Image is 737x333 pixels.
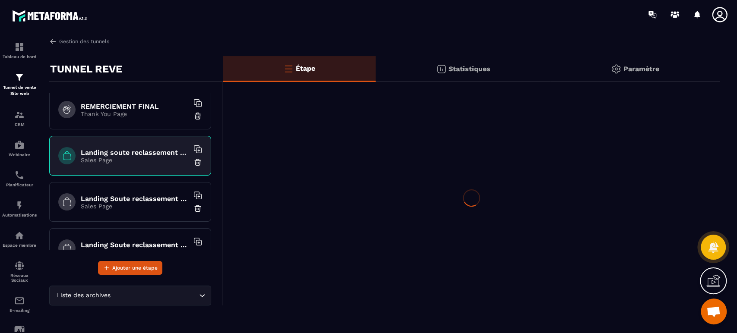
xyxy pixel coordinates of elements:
[701,298,727,324] div: Ouvrir le chat
[2,243,37,248] p: Espace membre
[2,194,37,224] a: automationsautomationsAutomatisations
[193,204,202,213] img: trash
[81,203,189,210] p: Sales Page
[623,65,659,73] p: Paramètre
[14,261,25,271] img: social-network
[2,133,37,163] a: automationsautomationsWebinaire
[449,65,490,73] p: Statistiques
[81,249,189,256] p: Sales Page
[81,241,189,249] h6: Landing Soute reclassement Business paiement
[2,224,37,254] a: automationsautomationsEspace membre
[2,85,37,97] p: Tunnel de vente Site web
[14,42,25,52] img: formation
[50,60,122,78] p: TUNNEL REVE
[2,54,37,59] p: Tableau de bord
[14,295,25,306] img: email
[98,261,162,275] button: Ajouter une étape
[81,195,189,203] h6: Landing Soute reclassement Eco paiement
[2,213,37,217] p: Automatisations
[2,182,37,187] p: Planificateur
[2,254,37,289] a: social-networksocial-networkRéseaux Sociaux
[81,110,189,117] p: Thank You Page
[2,152,37,157] p: Webinaire
[81,157,189,163] p: Sales Page
[14,110,25,120] img: formation
[12,8,90,24] img: logo
[296,64,315,72] p: Étape
[2,289,37,319] a: emailemailE-mailing
[14,72,25,82] img: formation
[112,264,158,272] span: Ajouter une étape
[112,291,197,300] input: Search for option
[2,308,37,313] p: E-mailing
[436,64,446,74] img: stats.20deebd0.svg
[2,122,37,127] p: CRM
[14,170,25,180] img: scheduler
[55,291,112,300] span: Liste des archives
[14,230,25,241] img: automations
[49,38,109,45] a: Gestion des tunnels
[14,200,25,210] img: automations
[2,103,37,133] a: formationformationCRM
[81,102,189,110] h6: REMERCIEMENT FINAL
[14,140,25,150] img: automations
[611,64,621,74] img: setting-gr.5f69749f.svg
[49,38,57,45] img: arrow
[49,286,211,305] div: Search for option
[81,148,189,157] h6: Landing soute reclassement choix
[2,35,37,66] a: formationformationTableau de bord
[283,63,294,74] img: bars-o.4a397970.svg
[2,273,37,283] p: Réseaux Sociaux
[2,66,37,103] a: formationformationTunnel de vente Site web
[193,158,202,166] img: trash
[2,163,37,194] a: schedulerschedulerPlanificateur
[193,112,202,120] img: trash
